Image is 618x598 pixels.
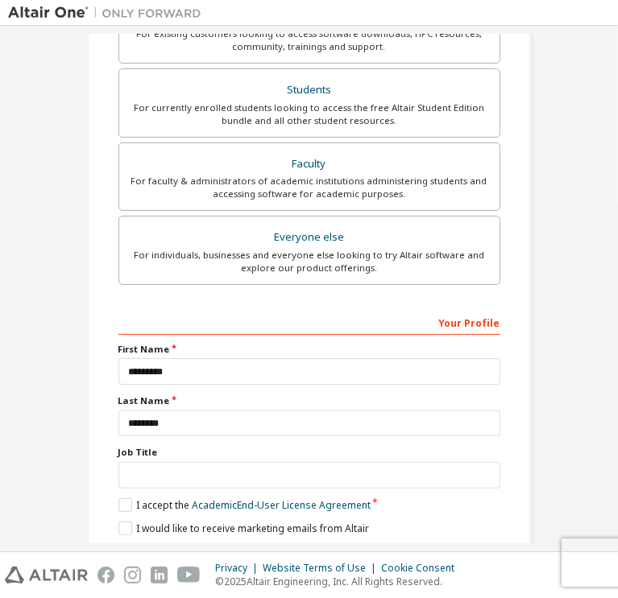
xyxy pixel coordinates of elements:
label: Last Name [118,394,500,407]
div: For faculty & administrators of academic institutions administering students and accessing softwa... [129,175,490,200]
div: Website Terms of Use [263,562,381,575]
img: altair_logo.svg [5,567,88,584]
div: Faculty [129,153,490,175]
div: For currently enrolled students looking to access the free Altair Student Edition bundle and all ... [129,101,490,127]
div: For individuals, businesses and everyone else looking to try Altair software and explore our prod... [129,249,490,274]
div: Everyone else [129,226,490,249]
div: Cookie Consent [381,562,464,575]
p: © 2025 Altair Engineering, Inc. All Rights Reserved. [215,575,464,588]
a: Academic End-User License Agreement [192,498,371,512]
img: facebook.svg [97,567,114,584]
img: instagram.svg [124,567,141,584]
img: linkedin.svg [151,567,168,584]
div: Your Profile [118,309,500,335]
div: Privacy [215,562,263,575]
label: First Name [118,343,500,356]
label: Job Title [118,446,500,459]
img: Altair One [8,5,209,21]
div: For existing customers looking to access software downloads, HPC resources, community, trainings ... [129,27,490,53]
label: I would like to receive marketing emails from Altair [118,522,369,535]
div: Students [129,79,490,101]
label: I accept the [118,498,371,512]
img: youtube.svg [177,567,201,584]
